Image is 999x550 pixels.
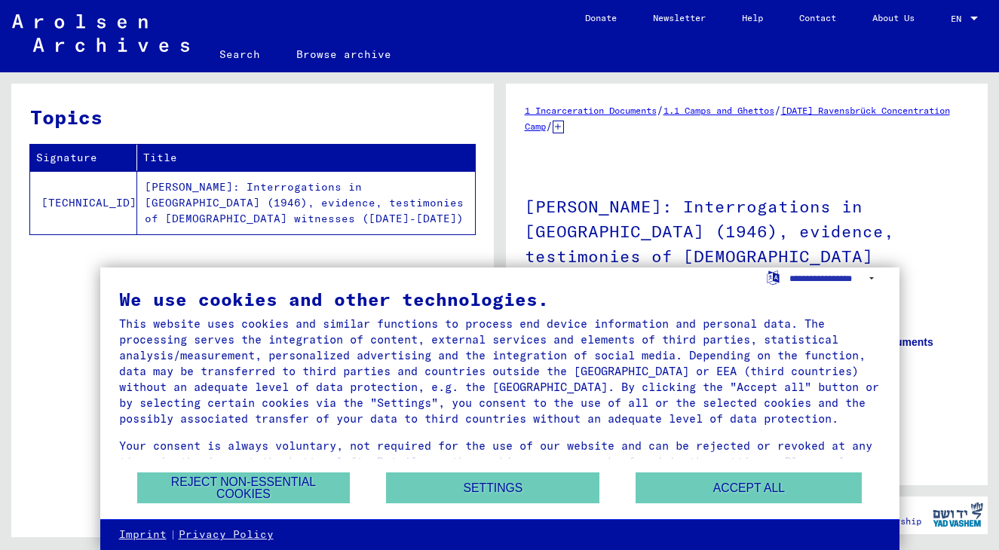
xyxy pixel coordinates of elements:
[663,105,774,116] a: 1.1 Camps and Ghettos
[636,472,862,503] button: Accept all
[951,14,967,24] span: EN
[30,171,137,234] td: [TECHNICAL_ID]
[525,105,657,116] a: 1 Incarceration Documents
[137,171,475,234] td: [PERSON_NAME]: Interrogations in [GEOGRAPHIC_DATA] (1946), evidence, testimonies of [DEMOGRAPHIC_...
[201,36,278,72] a: Search
[821,336,933,348] b: Number of documents
[119,438,881,485] div: Your consent is always voluntary, not required for the use of our website and can be rejected or ...
[119,316,881,426] div: This website uses cookies and similar functions to process end device information and personal da...
[137,472,351,503] button: Reject non-essential cookies
[179,527,274,542] a: Privacy Policy
[119,290,881,308] div: We use cookies and other technologies.
[30,145,137,171] th: Signature
[930,496,986,533] img: yv_logo.png
[12,14,189,52] img: Arolsen_neg.svg
[546,119,553,133] span: /
[137,145,475,171] th: Title
[119,527,167,542] a: Imprint
[386,472,599,503] button: Settings
[278,36,409,72] a: Browse archive
[774,103,781,117] span: /
[657,103,663,117] span: /
[525,172,970,313] h1: [PERSON_NAME]: Interrogations in [GEOGRAPHIC_DATA] (1946), evidence, testimonies of [DEMOGRAPHIC_...
[30,102,474,132] h3: Topics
